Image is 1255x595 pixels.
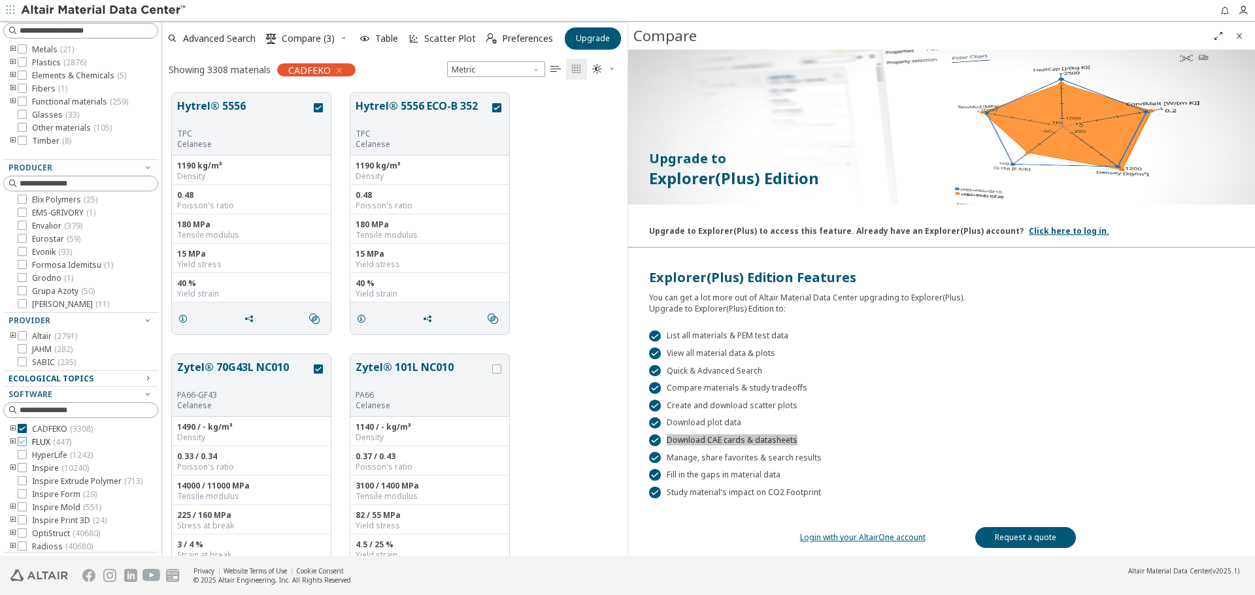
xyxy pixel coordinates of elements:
span: Elix Polymers [32,195,97,205]
div: Yield stress [356,521,504,531]
div:  [649,347,661,359]
button: Share [416,306,444,332]
i: toogle group [8,463,18,474]
div:  [649,487,661,498]
div: TPC [177,129,311,139]
i: toogle group [8,84,18,94]
span: Functional materials [32,97,128,107]
span: Inspire [32,463,89,474]
div: Yield strain [177,289,326,299]
div: 1190 kg/m³ [177,161,326,171]
span: ( 1 ) [64,272,73,283]
div: Poisson's ratio [177,201,326,211]
i: toogle group [8,528,18,539]
span: Upgrade [576,33,610,44]
button: Similar search [303,306,331,332]
p: Upgrade to [649,150,1234,168]
div: Download CAE cards & datasheets [649,434,1234,446]
img: Altair Engineering [10,570,68,581]
i:  [550,64,561,74]
div: You can get a lot more out of Altair Material Data Center upgrading to Explorer(Plus). Upgrade to... [649,287,1234,314]
div: Yield strain [356,289,504,299]
p: Celanese [177,139,311,150]
i:  [571,64,582,74]
span: ( 1 ) [104,259,113,270]
span: Elements & Chemicals [32,71,126,81]
button: Hytrel® 5556 ECO-B 352 [356,98,490,129]
div: View all material data & plots [649,347,1234,359]
div: PA66-GF43 [177,390,311,400]
div: 225 / 160 MPa [177,510,326,521]
button: Full Screen [1208,25,1229,46]
span: Evonik [32,247,72,257]
span: Formosa Idemitsu [32,260,113,270]
div: PA66 [356,390,490,400]
a: Cookie Consent [296,566,344,575]
button: Close [1229,25,1250,46]
div: Stress at break [177,521,326,531]
span: Metals [32,44,74,55]
div: 4.5 / 25 % [356,539,504,550]
span: OptiStruct [32,528,100,539]
span: Compare (3) [282,34,335,43]
span: ( 5 ) [117,70,126,81]
i: toogle group [8,57,18,68]
span: ( 40680 ) [73,528,100,539]
div: 0.33 / 0.34 [177,451,326,462]
span: Table [375,34,398,43]
span: ( 105 ) [93,122,112,133]
div: 0.48 [177,190,326,201]
a: Login with your AltairOne account [800,532,926,543]
div: 0.37 / 0.43 [356,451,504,462]
div: Download plot data [649,417,1234,429]
button: Table View [545,59,566,80]
span: ( 24 ) [93,515,107,526]
div: 15 MPa [177,249,326,259]
div:  [649,469,661,481]
div:  [649,365,661,377]
span: ( 551 ) [83,502,101,513]
button: Details [350,306,378,332]
span: ( 259 ) [110,96,128,107]
div: 3100 / 1400 MPa [356,481,504,491]
span: ( 8 ) [62,135,71,146]
span: Radioss [32,541,93,552]
div:  [649,417,661,429]
span: Glasses [32,110,79,120]
div: Yield stress [356,259,504,270]
div: Compare [633,25,1208,46]
span: Plastics [32,57,86,68]
span: ( 59 ) [67,233,80,244]
span: ( 11 ) [95,298,109,310]
span: ( 1 ) [58,83,67,94]
div: TPC [356,129,490,139]
i: toogle group [8,541,18,552]
span: HyperLife [32,450,93,460]
i:  [266,33,276,44]
span: JAHM [32,344,73,355]
p: Explorer(Plus) Edition [649,168,1234,189]
div: 0.48 [356,190,504,201]
div: Tensile modulus [177,491,326,502]
span: Envalior [32,221,82,231]
span: ( 1242 ) [70,449,93,460]
span: ( 33 ) [65,109,79,120]
span: Inspire Extrude Polymer [32,476,142,487]
img: Paywall-Compare-dark [628,37,1255,204]
div:  [649,330,661,342]
i:  [592,64,603,74]
span: ( 50 ) [81,285,95,297]
div: Compare materials & study tradeoffs [649,382,1234,394]
button: Tile View [566,59,587,80]
p: Celanese [356,139,490,150]
button: Producer [3,160,158,176]
span: Grodno [32,273,73,283]
i: toogle group [8,437,18,447]
div: 1140 / - kg/m³ [356,422,504,432]
button: Theme [587,59,621,80]
span: ( 2876 ) [63,57,86,68]
div: Density [356,432,504,443]
span: ( 379 ) [64,220,82,231]
span: ( 25 ) [84,194,97,205]
div:  [649,452,661,464]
